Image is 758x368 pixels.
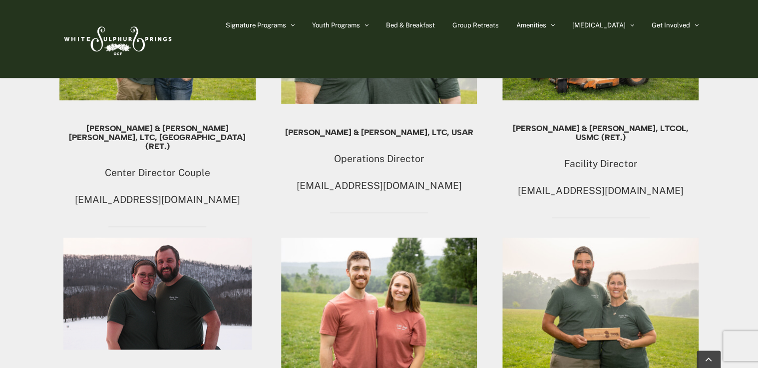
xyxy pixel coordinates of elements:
span: [MEDICAL_DATA] [572,22,626,28]
img: White Sulphur Springs Logo [59,15,174,62]
p: Facility Director [502,156,699,173]
span: Bed & Breakfast [386,22,435,28]
img: DSC02100-Edit [281,237,477,368]
p: [EMAIL_ADDRESS][DOMAIN_NAME] [502,183,699,199]
h5: [PERSON_NAME] & [PERSON_NAME] [PERSON_NAME], LTC, [GEOGRAPHIC_DATA] (Ret.) [59,124,256,151]
img: 230629_3906 [502,237,699,368]
span: Youth Programs [312,22,360,28]
h5: [PERSON_NAME] & [PERSON_NAME], LtCol, USMC (Ret.) [502,124,699,142]
span: Amenities [516,22,546,28]
span: Get Involved [652,22,690,28]
h5: [PERSON_NAME] & [PERSON_NAME], LTC, USAR [281,128,477,137]
p: Operations Director [281,151,477,168]
p: [EMAIL_ADDRESS][DOMAIN_NAME] [281,178,477,194]
p: [EMAIL_ADDRESS][DOMAIN_NAME] [59,191,256,208]
p: Center Director Couple [59,165,256,182]
img: Halls [63,237,252,350]
span: Group Retreats [452,22,499,28]
span: Signature Programs [226,22,286,28]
